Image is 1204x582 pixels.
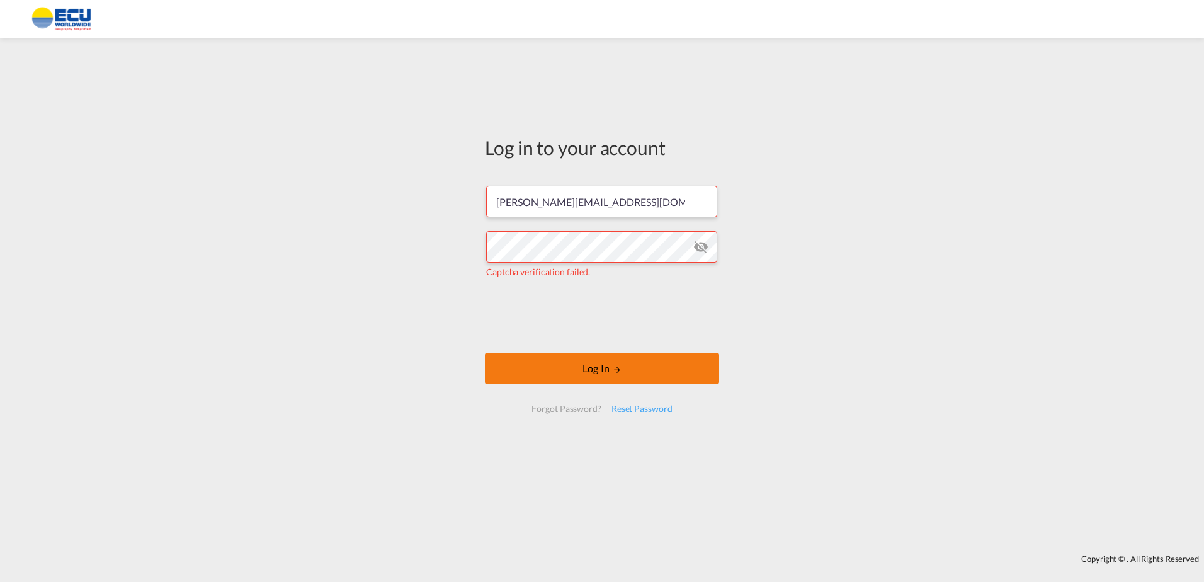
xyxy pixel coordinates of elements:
div: Forgot Password? [526,397,606,420]
div: Log in to your account [485,134,719,161]
img: 6cccb1402a9411edb762cf9624ab9cda.png [19,5,104,33]
iframe: reCAPTCHA [506,291,698,340]
div: Reset Password [606,397,678,420]
span: Captcha verification failed. [486,266,590,277]
input: Enter email/phone number [486,186,717,217]
md-icon: icon-eye-off [693,239,708,254]
button: LOGIN [485,353,719,384]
